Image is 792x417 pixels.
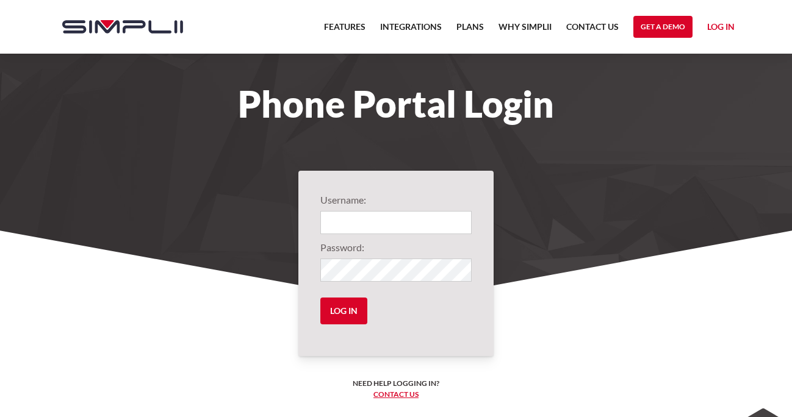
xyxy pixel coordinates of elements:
img: Simplii [62,20,183,34]
a: Log in [707,20,735,38]
a: Integrations [380,20,442,41]
label: Username: [320,193,472,207]
h6: Need help logging in? ‍ [353,378,439,400]
a: Get a Demo [633,16,693,38]
form: Login [320,193,472,334]
a: Contact us [373,390,419,399]
a: Features [324,20,365,41]
label: Password: [320,240,472,255]
a: Plans [456,20,484,41]
h1: Phone Portal Login [50,90,742,117]
input: Log in [320,298,367,324]
a: Why Simplii [499,20,552,41]
a: Contact US [566,20,619,41]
